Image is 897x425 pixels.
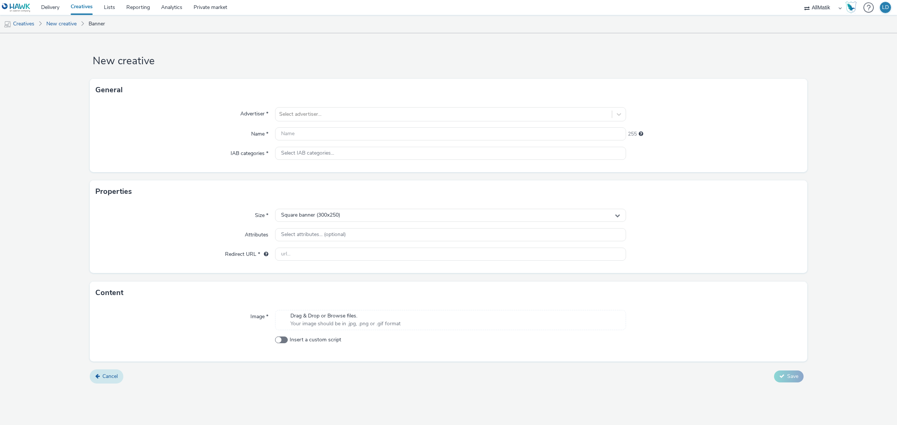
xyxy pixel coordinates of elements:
[102,373,118,380] span: Cancel
[228,147,271,157] label: IAB categories *
[281,212,340,218] span: Square banner (300x250)
[290,336,341,344] span: Insert a custom script
[845,1,857,13] img: Hawk Academy
[95,186,132,197] h3: Properties
[260,251,268,258] div: URL will be used as a validation URL with some SSPs and it will be the redirection URL of your cr...
[787,373,798,380] span: Save
[248,127,271,138] label: Name *
[242,228,271,239] label: Attributes
[90,369,123,384] a: Cancel
[90,54,807,68] h1: New creative
[95,287,123,298] h3: Content
[275,248,626,261] input: url...
[628,130,637,138] span: 255
[237,107,271,118] label: Advertiser *
[281,150,334,156] span: Select IAB categories...
[882,2,889,13] div: LD
[247,310,271,320] label: Image *
[275,127,626,140] input: Name
[95,84,123,96] h3: General
[281,232,346,238] span: Select attributes... (optional)
[845,1,860,13] a: Hawk Academy
[222,248,271,258] label: Redirect URL *
[290,320,401,328] span: Your image should be in .jpg, .png or .gif format
[85,15,109,33] a: Banner
[774,370,804,382] button: Save
[43,15,80,33] a: New creative
[252,209,271,219] label: Size *
[2,3,31,12] img: undefined Logo
[4,21,11,28] img: mobile
[290,312,401,320] span: Drag & Drop or Browse files.
[639,130,643,138] div: Maximum 255 characters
